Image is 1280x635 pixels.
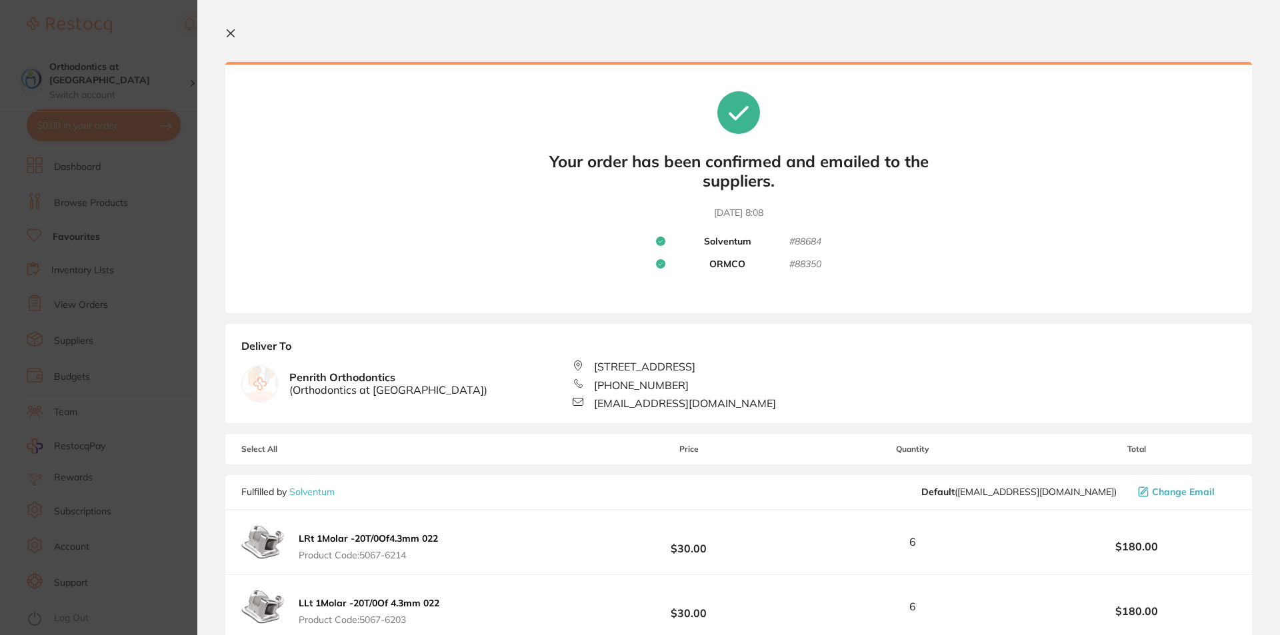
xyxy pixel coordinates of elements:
b: Default [921,486,955,498]
span: [STREET_ADDRESS] [594,360,695,372]
a: Solventum [289,486,335,498]
small: # 88684 [789,236,821,248]
b: Solventum [704,236,751,248]
img: ZmVjOXZidw [241,521,284,564]
span: Total [1037,444,1236,454]
img: aDRtYWV0eg [241,586,284,628]
span: [PHONE_NUMBER] [594,379,689,391]
button: LRt 1Molar -20T/0Of4.3mm 022 Product Code:5067-6214 [295,532,442,560]
b: Your order has been confirmed and emailed to the suppliers. [539,152,939,191]
span: 6 [909,536,916,548]
button: Change Email [1134,486,1236,498]
span: 6 [909,600,916,612]
b: LRt 1Molar -20T/0Of4.3mm 022 [299,532,438,544]
p: Fulfilled by [241,486,335,497]
span: Select All [241,444,375,454]
span: Product Code: 5067-6203 [299,614,439,625]
b: $180.00 [1037,540,1236,552]
b: ORMCO [709,259,745,271]
button: Back to Preview Orders [681,205,797,217]
b: $180.00 [1037,605,1236,617]
span: orthoanz@solventum.com [921,486,1117,497]
span: Price [589,444,788,454]
span: Change Email [1152,486,1215,497]
b: LLt 1Molar -20T/0Of 4.3mm 022 [299,597,439,609]
img: empty.jpg [242,366,278,402]
b: $30.00 [589,594,788,619]
span: ( Orthodontics at [GEOGRAPHIC_DATA] ) [289,384,487,396]
span: [EMAIL_ADDRESS][DOMAIN_NAME] [594,397,776,409]
b: Deliver To [241,340,1236,360]
b: Penrith Orthodontics [289,371,487,396]
span: Quantity [789,444,1037,454]
b: $30.00 [589,530,788,554]
button: LLt 1Molar -20T/0Of 4.3mm 022 Product Code:5067-6203 [295,597,443,625]
span: Product Code: 5067-6214 [299,550,438,560]
small: # 88350 [789,259,821,271]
